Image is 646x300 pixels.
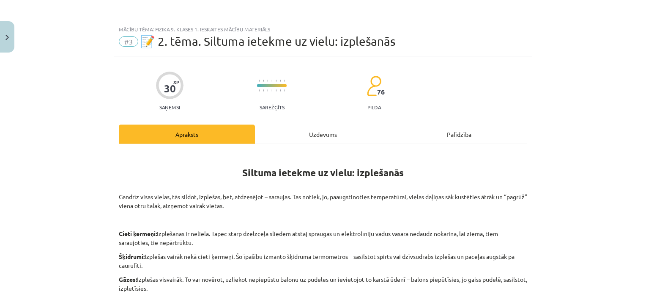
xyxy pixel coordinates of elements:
[119,125,255,144] div: Apraksts
[267,80,268,82] img: icon-short-line-57e1e144782c952c97e751825c79c345078a6d821885a25fce030b3d8c18986b.svg
[119,229,527,247] p: Izplešanās ir neliela. Tāpēc starp dzelzceļa sliedēm atstāj spraugas un elektrolīniju vadus vasar...
[263,80,264,82] img: icon-short-line-57e1e144782c952c97e751825c79c345078a6d821885a25fce030b3d8c18986b.svg
[377,88,385,96] span: 76
[119,230,157,237] b: Cieti ķermeņi:
[119,252,527,270] p: Izplešas vairāk nekā cieti ķermeņi. Šo īpašību izmanto šķidruma termometros – sasilstot spirts va...
[119,275,527,293] p: Izplešas visvairāk. To var novērot, uzliekot nepiepūstu balonu uz pudeles un ievietojot to karstā...
[260,104,285,110] p: Sarežģīts
[259,80,260,82] img: icon-short-line-57e1e144782c952c97e751825c79c345078a6d821885a25fce030b3d8c18986b.svg
[267,89,268,92] img: icon-short-line-57e1e144782c952c97e751825c79c345078a6d821885a25fce030b3d8c18986b.svg
[259,89,260,92] img: icon-short-line-57e1e144782c952c97e751825c79c345078a6d821885a25fce030b3d8c18986b.svg
[119,26,527,32] div: Mācību tēma: Fizika 9. klases 1. ieskaites mācību materiāls
[284,89,285,92] img: icon-short-line-57e1e144782c952c97e751825c79c345078a6d821885a25fce030b3d8c18986b.svg
[119,253,145,260] b: Šķidrumi:
[173,80,179,84] span: XP
[391,125,527,144] div: Palīdzība
[280,80,281,82] img: icon-short-line-57e1e144782c952c97e751825c79c345078a6d821885a25fce030b3d8c18986b.svg
[242,167,404,179] strong: Siltuma ietekme uz vielu: izplešanās
[255,125,391,144] div: Uzdevums
[276,89,276,92] img: icon-short-line-57e1e144782c952c97e751825c79c345078a6d821885a25fce030b3d8c18986b.svg
[263,89,264,92] img: icon-short-line-57e1e144782c952c97e751825c79c345078a6d821885a25fce030b3d8c18986b.svg
[156,104,183,110] p: Saņemsi
[119,192,527,210] p: Gandrīz visas vielas, tās sildot, izplešas, bet, atdzesējot – saraujas. Tas notiek, jo, paaugstin...
[280,89,281,92] img: icon-short-line-57e1e144782c952c97e751825c79c345078a6d821885a25fce030b3d8c18986b.svg
[367,104,381,110] p: pilda
[276,80,276,82] img: icon-short-line-57e1e144782c952c97e751825c79c345078a6d821885a25fce030b3d8c18986b.svg
[164,83,176,94] div: 30
[119,36,138,47] span: #3
[367,75,381,97] img: students-c634bb4e5e11cddfef0936a35e636f08e4e9abd3cc4e673bd6f9a4125e45ecb1.svg
[284,80,285,82] img: icon-short-line-57e1e144782c952c97e751825c79c345078a6d821885a25fce030b3d8c18986b.svg
[119,275,137,283] b: Gāzes:
[5,35,9,40] img: icon-close-lesson-0947bae3869378f0d4975bcd49f059093ad1ed9edebbc8119c70593378902aed.svg
[140,34,395,48] span: 📝 2. tēma. Siltuma ietekme uz vielu: izplešanās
